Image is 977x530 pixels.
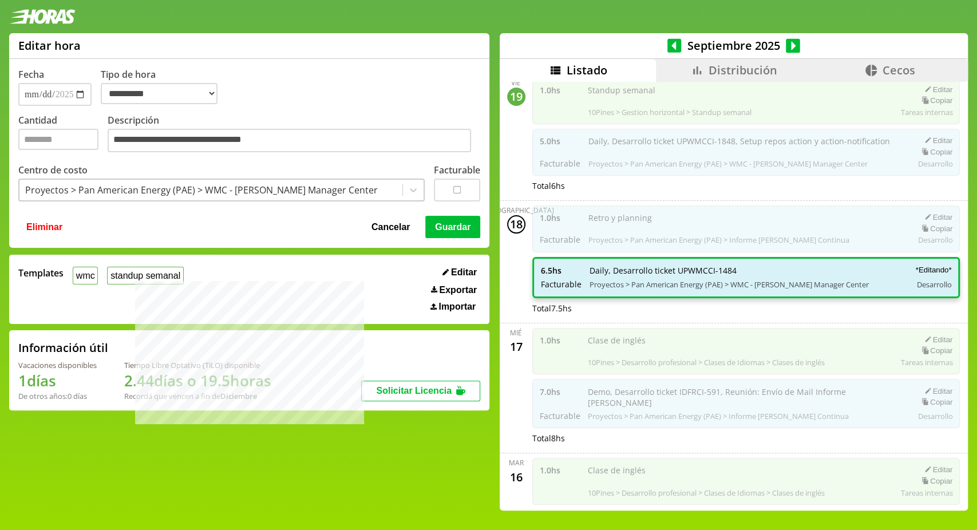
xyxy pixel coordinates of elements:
div: Recordá que vencen a fin de [124,391,271,401]
div: vie [511,78,521,88]
button: Solicitar Licencia [361,381,480,401]
label: Descripción [108,114,480,156]
button: Editar [439,267,480,278]
span: Exportar [439,285,477,295]
div: scrollable content [500,82,968,509]
div: 19 [507,88,525,106]
button: standup semanal [107,267,183,284]
button: wmc [73,267,98,284]
div: Total 7.5 hs [532,303,960,314]
button: Guardar [425,216,480,238]
div: 16 [507,468,525,486]
div: mié [510,328,522,338]
label: Tipo de hora [101,68,227,106]
img: logotipo [9,9,76,24]
div: 17 [507,338,525,356]
div: Tiempo Libre Optativo (TiLO) disponible [124,360,271,370]
span: Septiembre 2025 [681,38,786,53]
label: Cantidad [18,114,108,156]
span: Solicitar Licencia [376,386,452,395]
h1: 1 días [18,370,97,391]
button: Cancelar [368,216,414,238]
div: mar [509,458,524,468]
div: Proyectos > Pan American Energy (PAE) > WMC - [PERSON_NAME] Manager Center [25,184,378,196]
div: De otros años: 0 días [18,391,97,401]
select: Tipo de hora [101,83,217,104]
span: Editar [451,267,477,278]
h2: Información útil [18,340,108,355]
button: Exportar [428,284,480,296]
span: Listado [567,62,607,78]
div: Vacaciones disponibles [18,360,97,370]
span: Templates [18,267,64,279]
span: Cecos [883,62,915,78]
label: Centro de costo [18,164,88,176]
div: Total 8 hs [532,433,960,444]
button: Eliminar [23,216,66,238]
textarea: Descripción [108,129,471,153]
h1: Editar hora [18,38,81,53]
label: Fecha [18,68,44,81]
span: Importar [438,302,476,312]
div: [DEMOGRAPHIC_DATA] [478,205,554,215]
div: Total 6 hs [532,180,960,191]
input: Cantidad [18,129,98,150]
div: 18 [507,215,525,234]
span: Distribución [709,62,777,78]
b: Diciembre [220,391,257,401]
label: Facturable [434,164,480,176]
h1: 2.44 días o 19.5 horas [124,370,271,391]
